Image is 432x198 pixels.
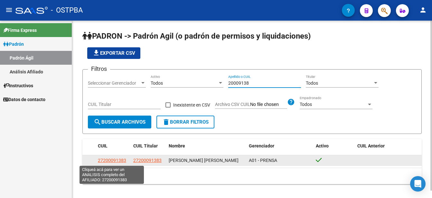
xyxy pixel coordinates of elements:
div: Open Intercom Messenger [410,176,426,192]
span: - OSTPBA [51,3,83,17]
span: 27200091383 [133,158,162,163]
button: Buscar Archivos [88,116,151,128]
span: Borrar Filtros [162,119,209,125]
mat-icon: menu [5,6,13,14]
mat-icon: help [287,98,295,106]
datatable-header-cell: CUIL Anterior [355,139,422,153]
datatable-header-cell: CUIL [95,139,131,153]
span: Padrón [3,41,24,48]
mat-icon: delete [162,118,170,126]
input: Archivo CSV CUIL [250,102,287,108]
button: Exportar CSV [87,47,140,59]
span: Activo [316,143,329,148]
span: [PERSON_NAME] [PERSON_NAME] [169,158,239,163]
span: CUIL Anterior [357,143,385,148]
mat-icon: file_download [92,49,100,57]
span: Todos [151,80,163,86]
div: 1 total [82,168,422,184]
span: Archivo CSV CUIL [215,102,250,107]
span: Exportar CSV [92,50,135,56]
span: CUIL [98,143,108,148]
datatable-header-cell: Nombre [166,139,246,153]
datatable-header-cell: CUIL Titular [131,139,166,153]
span: Gerenciador [249,143,274,148]
datatable-header-cell: Gerenciador [246,139,314,153]
span: Todos [300,102,312,107]
button: Borrar Filtros [156,116,214,128]
span: PADRON -> Padrón Agil (o padrón de permisos y liquidaciones) [82,32,311,41]
span: Inexistente en CSV [173,101,210,109]
span: Buscar Archivos [94,119,146,125]
mat-icon: person [419,6,427,14]
h3: Filtros [88,64,110,73]
mat-icon: search [94,118,101,126]
datatable-header-cell: Activo [313,139,355,153]
span: Nombre [169,143,185,148]
span: CUIL Titular [133,143,158,148]
span: Datos de contacto [3,96,45,103]
span: 27200091383 [98,158,126,163]
span: Instructivos [3,82,33,89]
span: Todos [306,80,318,86]
span: Firma Express [3,27,37,34]
span: Seleccionar Gerenciador [88,80,140,86]
span: A01 - PRENSA [249,158,277,163]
